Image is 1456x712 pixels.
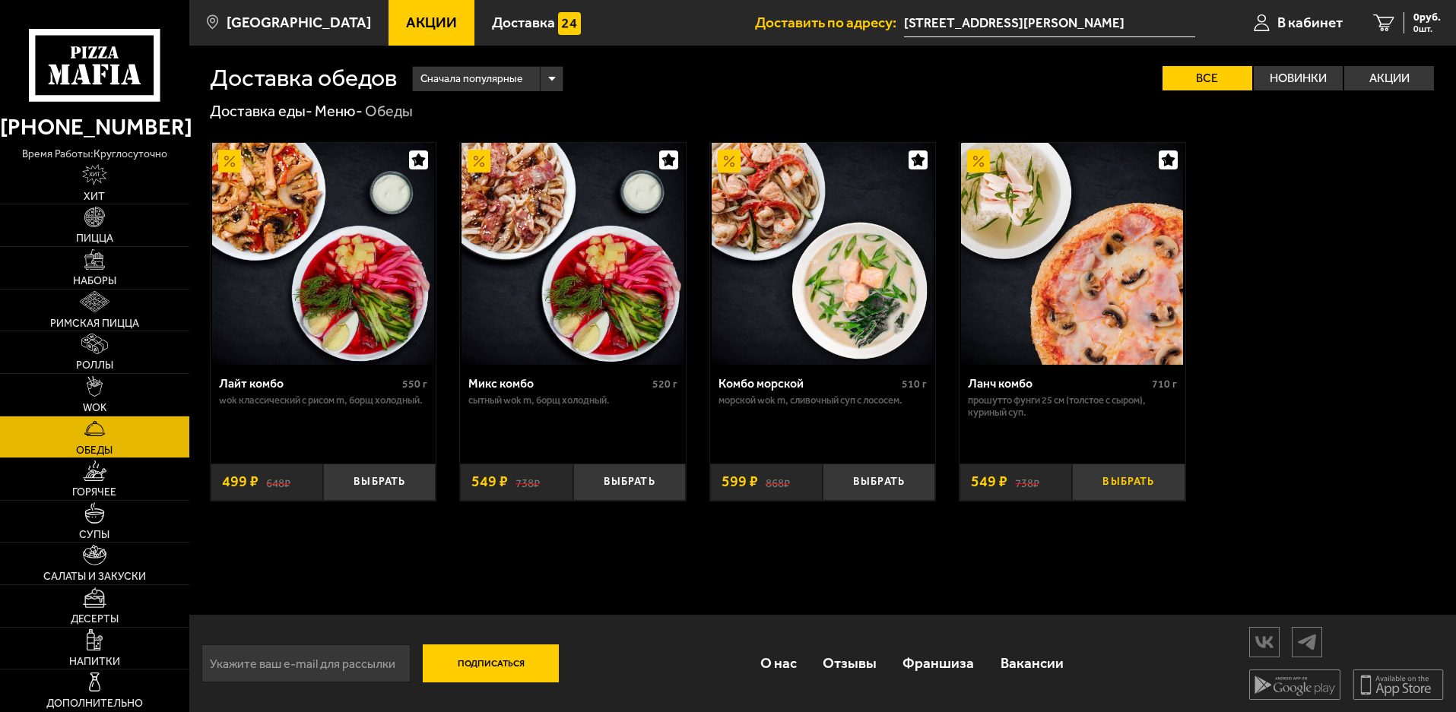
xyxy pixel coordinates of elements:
[219,376,399,391] div: Лайт комбо
[747,638,809,688] a: О нас
[961,143,1183,365] img: Ланч комбо
[211,143,436,365] a: АкционныйЛайт комбо
[755,15,904,30] span: Доставить по адресу:
[558,12,581,35] img: 15daf4d41897b9f0e9f617042186c801.svg
[971,474,1007,489] span: 549 ₽
[460,143,686,365] a: АкционныйМикс комбо
[73,276,116,286] span: Наборы
[76,445,113,456] span: Обеды
[652,378,677,391] span: 520 г
[365,102,413,122] div: Обеды
[1413,12,1441,23] span: 0 руб.
[468,394,677,407] p: Сытный Wok M, Борщ холодный.
[718,376,899,391] div: Комбо морской
[266,474,290,489] s: 648 ₽
[902,378,927,391] span: 510 г
[323,464,436,501] button: Выбрать
[71,614,119,625] span: Десерты
[712,143,934,365] img: Комбо морской
[50,318,139,329] span: Римская пицца
[72,487,116,498] span: Горячее
[766,474,790,489] s: 868 ₽
[968,376,1148,391] div: Ланч комбо
[1413,24,1441,33] span: 0 шт.
[1293,628,1321,655] img: tg
[83,403,106,413] span: WOK
[218,150,241,172] img: Акционный
[1250,628,1279,655] img: vk
[462,143,684,365] img: Микс комбо
[76,233,113,244] span: Пицца
[76,360,113,371] span: Роллы
[710,143,936,365] a: АкционныйКомбо морской
[968,394,1177,419] p: Прошутто Фунги 25 см (толстое с сыром), Куриный суп.
[515,474,540,489] s: 738 ₽
[227,15,371,30] span: [GEOGRAPHIC_DATA]
[573,464,686,501] button: Выбрать
[1015,474,1039,489] s: 738 ₽
[890,638,987,688] a: Франшиза
[988,638,1077,688] a: Вакансии
[423,644,560,682] button: Подписаться
[471,474,508,489] span: 549 ₽
[402,378,427,391] span: 550 г
[84,191,105,202] span: Хит
[718,394,928,407] p: Морской Wok M, Сливочный суп с лососем.
[210,102,312,120] a: Доставка еды-
[492,15,555,30] span: Доставка
[420,65,522,93] span: Сначала популярные
[43,571,146,582] span: Салаты и закуски
[222,474,259,489] span: 499 ₽
[904,9,1195,37] input: Ваш адрес доставки
[69,657,120,667] span: Напитки
[1072,464,1185,501] button: Выбрать
[967,150,990,172] img: Акционный
[718,150,741,172] img: Акционный
[468,376,649,391] div: Микс комбо
[810,638,890,688] a: Отзывы
[1152,378,1177,391] span: 710 г
[315,102,363,120] a: Меню-
[722,474,758,489] span: 599 ₽
[823,464,935,501] button: Выбрать
[1163,66,1252,90] label: Все
[201,644,411,682] input: Укажите ваш e-mail для рассылки
[960,143,1185,365] a: АкционныйЛанч комбо
[1277,15,1343,30] span: В кабинет
[468,150,490,172] img: Акционный
[46,698,143,709] span: Дополнительно
[210,66,397,90] h1: Доставка обедов
[1344,66,1434,90] label: Акции
[212,143,434,365] img: Лайт комбо
[79,530,109,540] span: Супы
[1254,66,1343,90] label: Новинки
[219,394,428,407] p: Wok классический с рисом M, Борщ холодный.
[406,15,457,30] span: Акции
